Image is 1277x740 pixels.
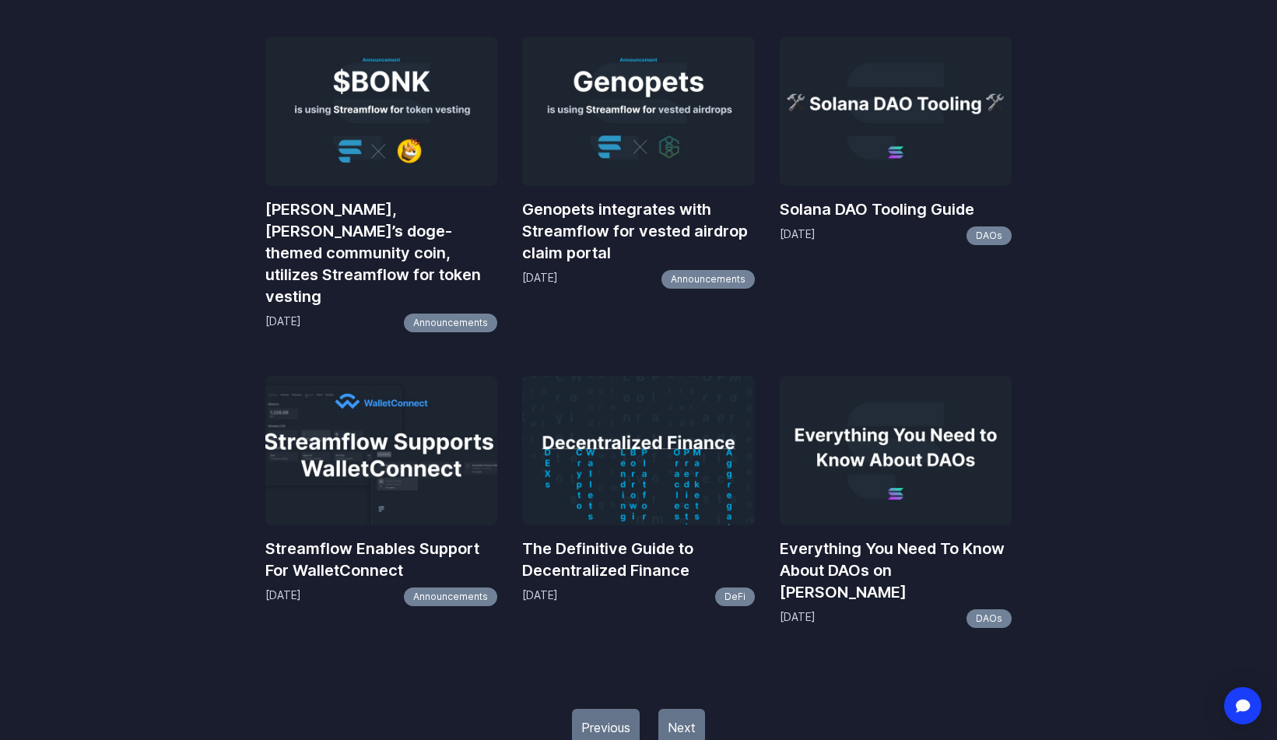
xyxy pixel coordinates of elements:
p: [DATE] [522,270,558,289]
img: Everything You Need To Know About DAOs on Solana [780,376,1012,525]
a: Streamflow Enables Support For WalletConnect [265,538,498,581]
p: [DATE] [522,587,558,606]
a: DeFi [715,587,755,606]
img: BONK, Solana’s doge-themed community coin, utilizes Streamflow for token vesting [265,37,498,186]
a: The Definitive Guide to Decentralized Finance [522,538,755,581]
img: Genopets integrates with Streamflow for vested airdrop claim portal [522,37,755,186]
img: The Definitive Guide to Decentralized Finance [522,376,755,525]
a: Genopets integrates with Streamflow for vested airdrop claim portal [522,198,755,264]
a: DAOs [967,226,1012,245]
p: [DATE] [780,226,816,245]
a: DAOs [967,609,1012,628]
a: Announcements [661,270,755,289]
a: Solana DAO Tooling Guide [780,198,1012,220]
a: Announcements [404,587,497,606]
div: Open Intercom Messenger [1224,687,1261,724]
a: Everything You Need To Know About DAOs on [PERSON_NAME] [780,538,1012,603]
p: [DATE] [780,609,816,628]
a: Announcements [404,314,497,332]
a: [PERSON_NAME], [PERSON_NAME]’s doge-themed community coin, utilizes Streamflow for token vesting [265,198,498,307]
img: Solana DAO Tooling Guide [780,37,1012,186]
img: Streamflow Enables Support For WalletConnect [265,376,498,525]
p: [DATE] [265,587,301,606]
p: [DATE] [265,314,301,332]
